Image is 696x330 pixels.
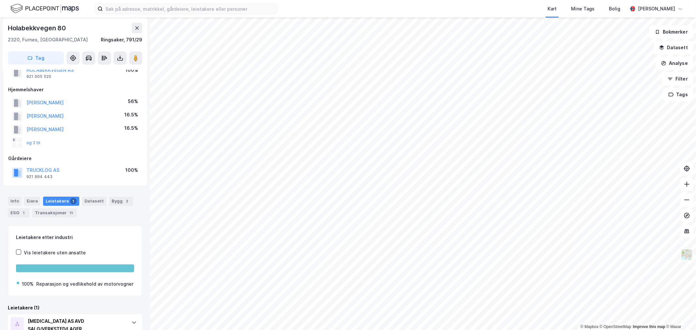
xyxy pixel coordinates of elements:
[24,197,40,206] div: Eiere
[10,3,79,14] img: logo.f888ab2527a4732fd821a326f86c7f29.svg
[609,5,620,13] div: Bolig
[681,248,693,261] img: Z
[548,5,557,13] div: Kart
[8,155,142,162] div: Gårdeiere
[656,57,693,70] button: Analyse
[8,86,142,94] div: Hjemmelshaver
[16,233,134,241] div: Leietakere etter industri
[26,74,51,79] div: 921 005 520
[125,66,138,74] div: 100%
[8,304,142,312] div: Leietakere (1)
[109,197,133,206] div: Bygg
[32,208,77,217] div: Transaksjoner
[8,52,64,65] button: Tag
[663,299,696,330] div: Kontrollprogram for chat
[128,97,138,105] div: 56%
[22,280,34,288] div: 100%
[26,174,53,179] div: 921 994 443
[8,23,67,33] div: Holabekkvegen 80
[43,197,79,206] div: Leietakere
[663,299,696,330] iframe: Chat Widget
[21,210,27,216] div: 1
[662,72,693,85] button: Filter
[654,41,693,54] button: Datasett
[125,166,138,174] div: 100%
[633,324,665,329] a: Improve this map
[70,198,77,204] div: 1
[68,210,74,216] div: 11
[24,249,86,257] div: Vis leietakere uten ansatte
[8,36,88,44] div: 2320, Furnes, [GEOGRAPHIC_DATA]
[649,25,693,38] button: Bokmerker
[571,5,595,13] div: Mine Tags
[600,324,631,329] a: OpenStreetMap
[82,197,106,206] div: Datasett
[580,324,598,329] a: Mapbox
[101,36,142,44] div: Ringsaker, 791/29
[124,111,138,119] div: 16.5%
[124,198,131,204] div: 2
[8,208,30,217] div: ESG
[103,4,277,14] input: Søk på adresse, matrikkel, gårdeiere, leietakere eller personer
[124,124,138,132] div: 16.5%
[663,88,693,101] button: Tags
[638,5,675,13] div: [PERSON_NAME]
[36,280,133,288] div: Reparasjon og vedlikehold av motorvogner
[8,197,22,206] div: Info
